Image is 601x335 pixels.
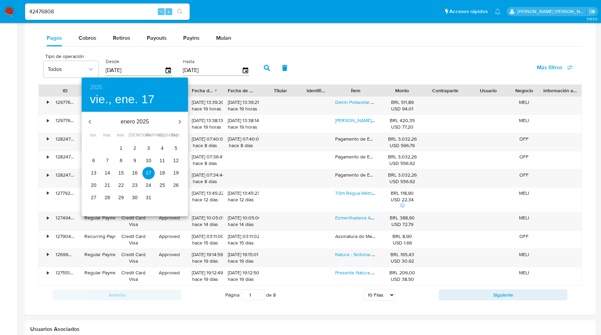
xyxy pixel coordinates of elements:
p: 23 [132,182,138,189]
p: enero 2025 [98,118,172,126]
p: 13 [91,169,96,176]
span: mié. [115,132,127,139]
button: 29 [115,192,127,204]
button: 25 [156,179,168,192]
p: 24 [146,182,151,189]
span: sáb. [156,132,168,139]
p: 2 [133,145,136,152]
button: 17 [142,167,155,179]
button: 31 [142,192,155,204]
p: 21 [105,182,110,189]
p: 16 [132,169,138,176]
p: 5 [175,145,177,152]
button: 9 [129,155,141,167]
button: 3 [142,142,155,155]
button: 15 [115,167,127,179]
span: lun. [87,132,100,139]
p: 6 [92,157,95,164]
button: 26 [170,179,182,192]
button: 7 [101,155,114,167]
p: 18 [160,169,165,176]
p: 25 [160,182,165,189]
button: 30 [129,192,141,204]
button: 24 [142,179,155,192]
button: 14 [101,167,114,179]
button: 28 [101,192,114,204]
button: 10 [142,155,155,167]
button: 8 [115,155,127,167]
p: 26 [173,182,179,189]
p: 22 [118,182,124,189]
p: 20 [91,182,96,189]
button: 16 [129,167,141,179]
p: 29 [118,194,124,201]
p: 14 [105,169,110,176]
p: 15 [118,169,124,176]
button: vie., ene. 17 [90,92,155,107]
p: 27 [91,194,96,201]
p: 8 [120,157,122,164]
button: 18 [156,167,168,179]
span: vie. [142,132,155,139]
button: 13 [87,167,100,179]
button: 2025 [90,83,102,92]
button: 20 [87,179,100,192]
p: 30 [132,194,138,201]
p: 3 [147,145,150,152]
p: 11 [160,157,165,164]
p: 17 [146,169,151,176]
p: 12 [173,157,179,164]
button: 6 [87,155,100,167]
button: 11 [156,155,168,167]
p: 31 [146,194,151,201]
button: 22 [115,179,127,192]
p: 9 [133,157,136,164]
button: 1 [115,142,127,155]
p: 7 [106,157,109,164]
button: 4 [156,142,168,155]
button: 23 [129,179,141,192]
button: 21 [101,179,114,192]
button: 12 [170,155,182,167]
button: 5 [170,142,182,155]
p: 28 [105,194,110,201]
p: 4 [161,145,164,152]
p: 19 [173,169,179,176]
p: 10 [146,157,151,164]
span: [DEMOGRAPHIC_DATA]. [129,132,141,139]
button: 2 [129,142,141,155]
button: 19 [170,167,182,179]
span: dom. [170,132,182,139]
span: mar. [101,132,114,139]
p: 1 [120,145,122,152]
button: 27 [87,192,100,204]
